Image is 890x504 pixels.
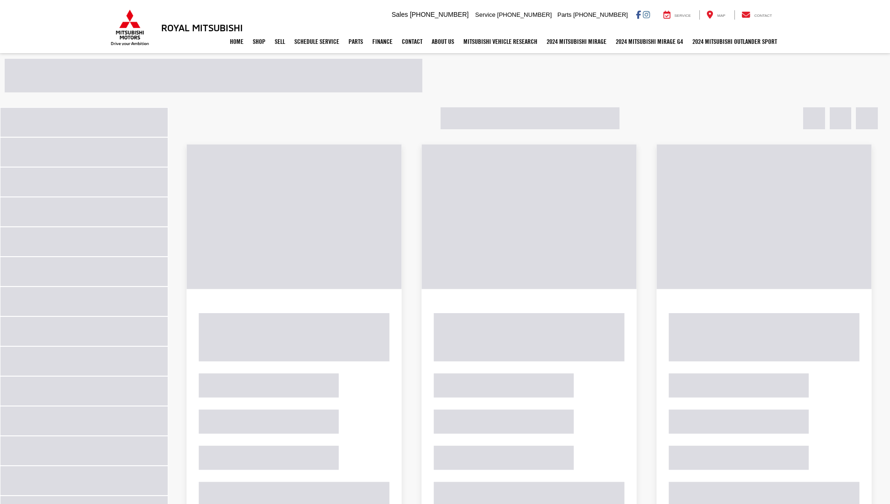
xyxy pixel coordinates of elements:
[161,22,243,33] h3: Royal Mitsubishi
[410,11,469,18] span: [PHONE_NUMBER]
[248,30,270,53] a: Shop
[344,30,368,53] a: Parts: Opens in a new tab
[734,10,779,20] a: Contact
[290,30,344,53] a: Schedule Service: Opens in a new tab
[459,30,542,53] a: Mitsubishi Vehicle Research
[225,30,248,53] a: Home
[542,30,611,53] a: 2024 Mitsubishi Mirage
[675,14,691,18] span: Service
[392,11,408,18] span: Sales
[427,30,459,53] a: About Us
[754,14,772,18] span: Contact
[611,30,688,53] a: 2024 Mitsubishi Mirage G4
[643,11,650,18] a: Instagram: Click to visit our Instagram page
[397,30,427,53] a: Contact
[688,30,782,53] a: 2024 Mitsubishi Outlander SPORT
[573,11,628,18] span: [PHONE_NUMBER]
[636,11,641,18] a: Facebook: Click to visit our Facebook page
[497,11,552,18] span: [PHONE_NUMBER]
[699,10,732,20] a: Map
[656,10,698,20] a: Service
[270,30,290,53] a: Sell
[717,14,725,18] span: Map
[557,11,571,18] span: Parts
[109,9,151,46] img: Mitsubishi
[475,11,495,18] span: Service
[368,30,397,53] a: Finance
